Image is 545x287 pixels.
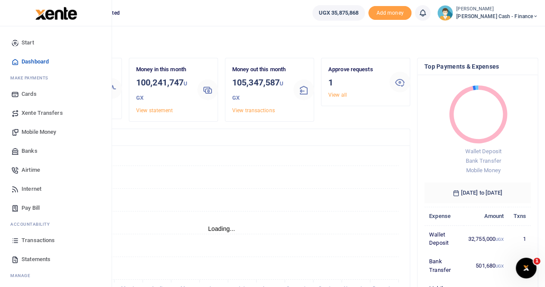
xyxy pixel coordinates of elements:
a: logo-small logo-large logo-large [34,9,77,16]
td: 501,680 [464,252,509,279]
p: Money in this month [136,65,190,74]
th: Amount [464,207,509,225]
h4: Top Payments & Expenses [424,62,531,71]
span: Start [22,38,34,47]
span: ake Payments [15,75,48,81]
li: Ac [7,218,105,231]
a: Transactions [7,231,105,250]
td: 1 [508,252,531,279]
span: Mobile Money [466,167,500,173]
span: Add money [368,6,411,20]
a: Pay Bill [7,199,105,218]
span: Cards [22,90,37,98]
a: profile-user [PERSON_NAME] [PERSON_NAME] Cash - Finance [437,5,538,21]
a: View transactions [232,107,275,114]
img: logo-large [35,7,77,20]
span: UGX 35,875,868 [319,9,358,17]
span: 1 [533,258,540,265]
span: Airtime [22,166,40,174]
a: UGX 35,875,868 [312,5,365,21]
a: Dashboard [7,52,105,71]
h6: [DATE] to [DATE] [424,183,531,203]
a: Banks [7,142,105,161]
td: Bank Transfer [424,252,464,279]
td: Wallet Deposit [424,225,464,252]
td: 32,755,000 [464,225,509,252]
iframe: Intercom live chat [516,258,536,278]
small: [PERSON_NAME] [456,6,538,13]
span: Banks [22,147,37,155]
h3: 100,241,747 [136,76,190,104]
a: Internet [7,180,105,199]
h3: 105,347,587 [232,76,287,104]
a: View statement [136,107,173,114]
span: Dashboard [22,57,49,66]
a: Cards [7,85,105,104]
td: 1 [508,225,531,252]
small: UGX [232,80,283,101]
span: Wallet Deposit [465,148,501,155]
li: Toup your wallet [368,6,411,20]
span: Statements [22,255,50,264]
h3: 1 [328,76,383,89]
a: Xente Transfers [7,104,105,123]
a: Airtime [7,161,105,180]
span: [PERSON_NAME] Cash - Finance [456,13,538,20]
span: Transactions [22,236,55,245]
span: Internet [22,185,41,193]
img: profile-user [437,5,453,21]
span: Pay Bill [22,204,40,212]
th: Expense [424,207,464,225]
a: Statements [7,250,105,269]
h4: Hello Pricillah [33,37,538,47]
li: M [7,269,105,282]
a: Add money [368,9,411,16]
span: anage [15,272,31,279]
a: View all [328,92,347,98]
p: Money out this month [232,65,287,74]
span: Bank Transfer [465,158,501,164]
li: Wallet ballance [309,5,368,21]
a: Mobile Money [7,123,105,142]
h4: Transactions Overview [40,132,403,142]
small: UGX [136,80,187,101]
span: Xente Transfers [22,109,63,117]
span: countability [17,221,50,227]
span: Mobile Money [22,128,56,136]
text: Loading... [208,225,235,232]
th: Txns [508,207,531,225]
a: Start [7,33,105,52]
small: UGX [495,264,504,268]
li: M [7,71,105,85]
p: Approve requests [328,65,383,74]
small: UGX [495,237,504,242]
